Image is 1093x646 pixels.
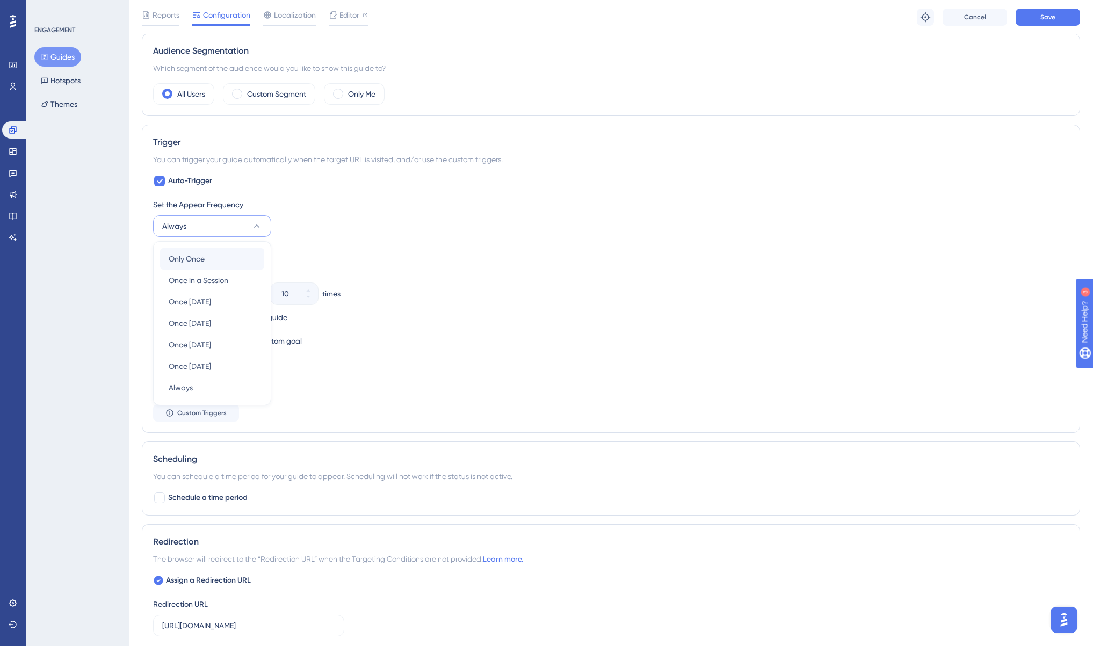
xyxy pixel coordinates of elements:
button: Always [153,215,271,237]
span: Cancel [964,13,986,21]
span: Save [1040,13,1055,21]
span: Configuration [203,9,250,21]
input: https://www.example.com/ [162,620,335,632]
button: Once [DATE] [160,313,264,334]
label: Only Me [348,88,375,100]
div: Which segment of the audience would you like to show this guide to? [153,62,1069,75]
button: Themes [34,95,84,114]
div: You can schedule a time period for your guide to appear. Scheduling will not work if the status i... [153,470,1069,483]
span: Once [DATE] [169,317,211,330]
span: Assign a Redirection URL [166,574,251,587]
button: Custom Triggers [153,404,239,422]
span: Schedule a time period [168,491,248,504]
span: The browser will redirect to the “Redirection URL” when the Targeting Conditions are not provided. [153,553,523,565]
button: Cancel [943,9,1007,26]
button: Once [DATE] [160,355,264,377]
button: Hotspots [34,71,87,90]
div: Redirection [153,535,1069,548]
button: Once [DATE] [160,334,264,355]
span: Custom Triggers [177,409,227,417]
button: Once in a Session [160,270,264,291]
div: Set the Appear Frequency [153,198,1069,211]
button: Guides [34,47,81,67]
div: Redirection URL [153,598,208,611]
span: Once in a Session [169,274,228,287]
span: Always [162,220,186,233]
div: Stop Trigger [153,245,1069,258]
label: Custom Segment [247,88,306,100]
a: Learn more. [483,555,523,563]
button: Always [160,377,264,398]
span: Once [DATE] [169,338,211,351]
iframe: UserGuiding AI Assistant Launcher [1048,604,1080,636]
span: Editor [339,9,359,21]
span: Only Once [169,252,205,265]
button: Once [DATE] [160,291,264,313]
label: All Users [177,88,205,100]
div: ENGAGEMENT [34,26,75,34]
span: Auto-Trigger [168,175,212,187]
button: Save [1016,9,1080,26]
span: Need Help? [25,3,67,16]
button: Only Once [160,248,264,270]
div: You can trigger your guide automatically when the target URL is visited, and/or use the custom tr... [153,153,1069,166]
div: 3 [75,5,78,14]
div: times [322,287,341,300]
div: Trigger [153,136,1069,149]
div: Audience Segmentation [153,45,1069,57]
div: Scheduling [153,453,1069,466]
span: Localization [274,9,316,21]
span: Once [DATE] [169,360,211,373]
span: Reports [153,9,179,21]
span: Always [169,381,193,394]
span: Once [DATE] [169,295,211,308]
